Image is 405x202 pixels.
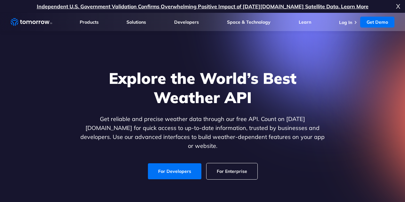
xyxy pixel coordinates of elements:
[207,163,257,179] a: For Enterprise
[148,163,201,179] a: For Developers
[299,19,311,25] a: Learn
[227,19,271,25] a: Space & Technology
[79,115,326,150] p: Get reliable and precise weather data through our free API. Count on [DATE][DOMAIN_NAME] for quic...
[174,19,199,25] a: Developers
[360,17,394,28] a: Get Demo
[37,3,369,10] a: Independent U.S. Government Validation Confirms Overwhelming Positive Impact of [DATE][DOMAIN_NAM...
[126,19,146,25] a: Solutions
[339,20,352,25] a: Log In
[11,17,52,27] a: Home link
[79,69,326,107] h1: Explore the World’s Best Weather API
[80,19,99,25] a: Products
